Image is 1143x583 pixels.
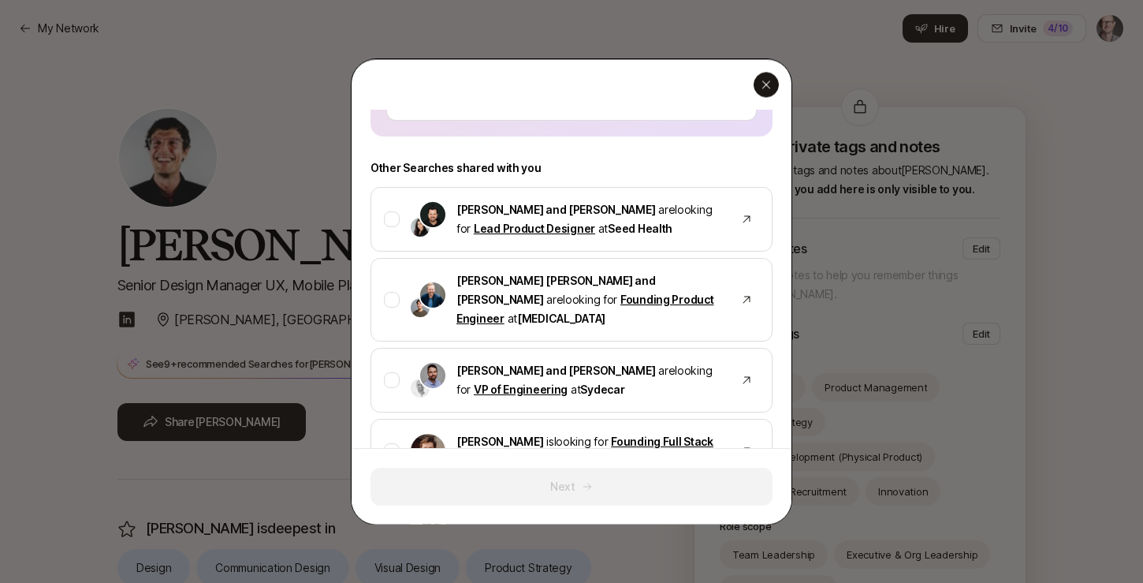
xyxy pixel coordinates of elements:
[411,218,430,237] img: Jennifer Lee
[411,434,445,469] img: Francis Barth
[420,363,445,388] img: Adam Hill
[608,222,672,235] span: Seed Health
[517,312,605,325] span: [MEDICAL_DATA]
[474,222,595,235] a: Lead Product Designer
[456,432,724,470] p: is looking for at
[456,274,655,306] span: [PERSON_NAME] [PERSON_NAME] and [PERSON_NAME]
[456,435,713,467] a: Founding Full Stack Software Engineer
[474,383,568,396] a: VP of Engineering
[420,282,445,308] img: Sagan Schultz
[411,379,430,398] img: Nik Talreja
[411,298,430,317] img: David Deng
[456,203,655,216] span: [PERSON_NAME] and [PERSON_NAME]
[580,383,624,396] span: Sydecar
[456,271,724,328] p: are looking for at
[370,159,773,178] p: Other Searches shared with you
[420,202,445,227] img: Ben Grove
[456,364,655,377] span: [PERSON_NAME] and [PERSON_NAME]
[456,435,543,448] span: [PERSON_NAME]
[456,361,724,399] p: are looking for at
[456,200,724,238] p: are looking for at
